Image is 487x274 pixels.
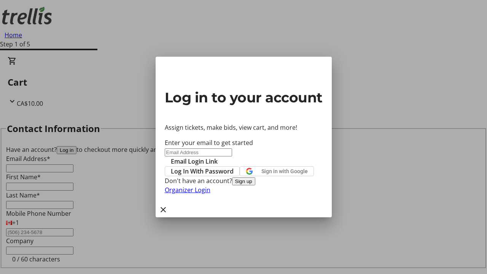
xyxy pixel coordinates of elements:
span: Email Login Link [171,157,218,166]
h2: Log in to your account [165,87,323,108]
button: Sign in with Google [240,166,314,176]
span: Log In With Password [171,167,234,176]
button: Sign up [232,177,255,185]
button: Close [156,202,171,217]
a: Organizer Login [165,186,210,194]
button: Log In With Password [165,166,240,176]
button: Email Login Link [165,157,224,166]
input: Email Address [165,148,232,156]
p: Assign tickets, make bids, view cart, and more! [165,123,323,132]
span: Sign in with Google [261,168,308,174]
div: Don't have an account? [165,176,323,185]
label: Enter your email to get started [165,139,253,147]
